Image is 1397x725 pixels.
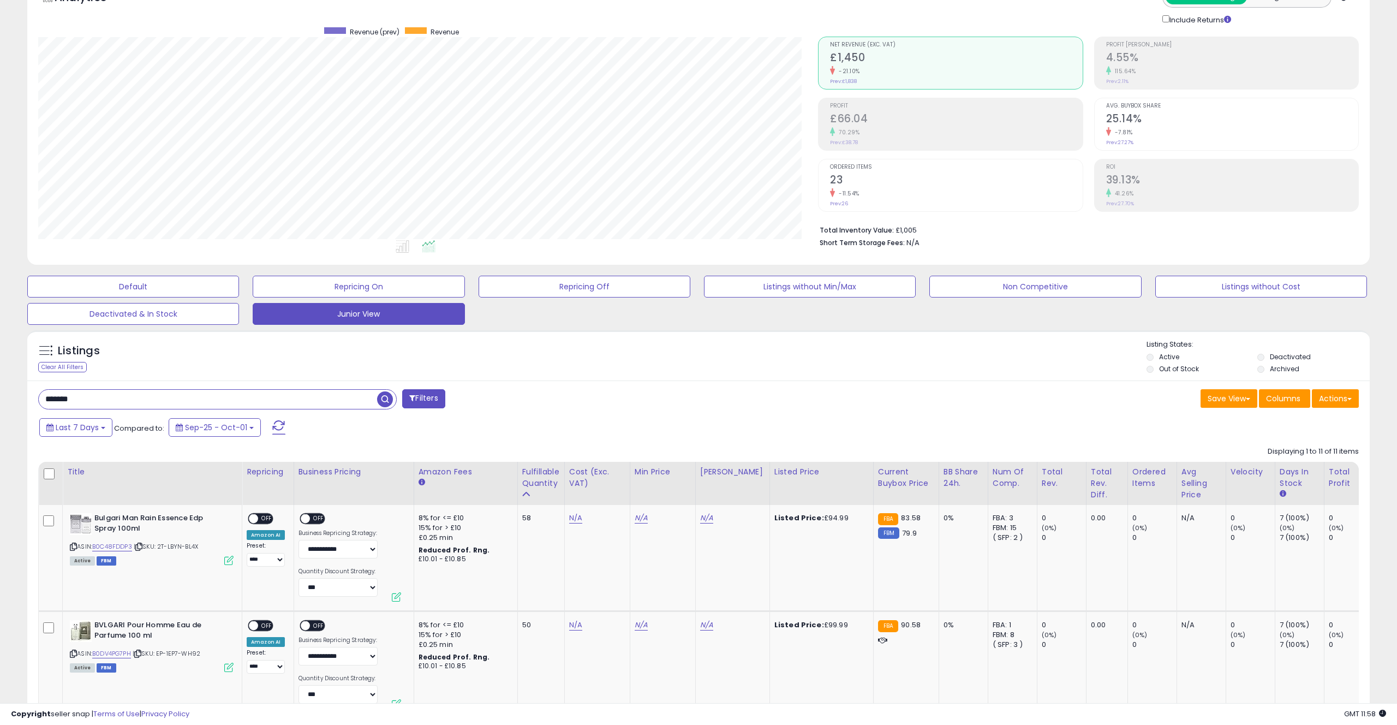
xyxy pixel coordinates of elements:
small: (0%) [1329,631,1344,639]
label: Out of Stock [1159,364,1199,373]
small: (0%) [1042,631,1057,639]
img: 41p7WxtNBAL._SL40_.jpg [70,620,92,642]
button: Actions [1312,389,1359,408]
small: (0%) [1042,524,1057,532]
small: (0%) [1280,524,1295,532]
button: Deactivated & In Stock [27,303,239,325]
div: N/A [1181,620,1217,630]
div: FBM: 15 [993,523,1029,533]
button: Junior View [253,303,464,325]
button: Sep-25 - Oct-01 [169,418,261,437]
label: Deactivated [1270,352,1311,361]
button: Repricing Off [479,276,690,298]
div: 0 [1231,513,1275,523]
div: Preset: [247,649,285,674]
div: £10.01 - £10.85 [419,555,509,564]
span: FBM [97,663,116,673]
b: Total Inventory Value: [820,225,894,235]
h2: 39.13% [1106,174,1358,188]
div: £10.01 - £10.85 [419,662,509,671]
div: Repricing [247,466,289,478]
small: (0%) [1231,631,1246,639]
small: FBA [878,513,898,525]
div: 0 [1042,513,1086,523]
span: Net Revenue (Exc. VAT) [830,42,1082,48]
small: -11.54% [835,189,859,198]
span: 83.58 [901,513,921,523]
small: Prev: 27.70% [1106,200,1134,207]
div: 58 [522,513,556,523]
b: Reduced Prof. Rng. [419,652,490,662]
b: Bulgari Man Rain Essence Edp Spray 100ml [94,513,227,536]
div: 0 [1132,513,1177,523]
div: Days In Stock [1280,466,1320,489]
a: N/A [700,620,713,631]
span: | SKU: EP-1EP7-WH92 [133,649,200,658]
div: 0% [944,513,980,523]
a: Terms of Use [93,709,140,719]
div: 0 [1132,533,1177,543]
div: Fulfillable Quantity [522,466,560,489]
button: Repricing On [253,276,464,298]
small: Amazon Fees. [419,478,425,488]
div: 0 [1132,620,1177,630]
div: 0% [944,620,980,630]
span: | SKU: 2T-LBYN-BL4X [134,542,198,551]
a: N/A [700,513,713,524]
small: Prev: 2.11% [1106,78,1129,85]
div: 7 (100%) [1280,513,1324,523]
p: Listing States: [1147,340,1370,350]
a: N/A [635,620,648,631]
div: ( SFP: 3 ) [993,640,1029,650]
small: (0%) [1280,631,1295,639]
small: (0%) [1329,524,1344,532]
div: Avg Selling Price [1181,466,1221,501]
div: £94.99 [774,513,865,523]
small: -21.10% [835,67,860,75]
a: Privacy Policy [141,709,189,719]
label: Archived [1270,364,1299,373]
button: Last 7 Days [39,418,112,437]
img: 41tboxRq8SL._SL40_.jpg [70,513,92,535]
span: 90.58 [901,620,921,630]
a: N/A [569,513,582,524]
b: Reduced Prof. Rng. [419,545,490,555]
span: OFF [310,621,327,631]
div: seller snap | | [11,709,189,720]
label: Active [1159,352,1179,361]
b: Listed Price: [774,620,824,630]
span: Profit [PERSON_NAME] [1106,42,1358,48]
h2: 23 [830,174,1082,188]
span: Compared to: [114,423,164,433]
label: Business Repricing Strategy: [298,530,378,537]
small: (0%) [1132,631,1148,639]
div: 0 [1329,620,1373,630]
span: OFF [310,514,327,524]
h2: 25.14% [1106,112,1358,127]
div: Total Rev. [1042,466,1082,489]
div: [PERSON_NAME] [700,466,765,478]
div: 0 [1329,513,1373,523]
span: Revenue [431,27,459,37]
div: 0 [1329,640,1373,650]
label: Quantity Discount Strategy: [298,675,378,682]
h2: 4.55% [1106,51,1358,66]
div: 0 [1132,640,1177,650]
div: ASIN: [70,513,234,564]
li: £1,005 [820,223,1351,236]
small: -7.81% [1111,128,1133,136]
div: Cost (Exc. VAT) [569,466,625,489]
a: N/A [569,620,582,631]
div: 0 [1042,640,1086,650]
small: FBM [878,527,899,539]
a: B0C48FDDP3 [92,542,132,551]
div: 0.00 [1091,513,1119,523]
b: BVLGARI Pour Homme Eau de Parfume 100 ml [94,620,227,643]
small: (0%) [1231,524,1246,532]
span: ROI [1106,164,1358,170]
div: Ordered Items [1132,466,1172,489]
div: BB Share 24h. [944,466,983,489]
div: 15% for > £10 [419,523,509,533]
div: 0 [1042,533,1086,543]
div: 0 [1329,533,1373,543]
